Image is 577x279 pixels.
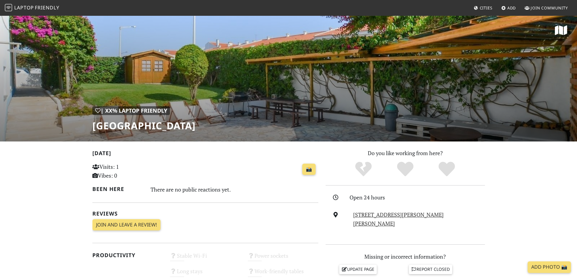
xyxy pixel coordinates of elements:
[353,211,444,227] a: [STREET_ADDRESS][PERSON_NAME][PERSON_NAME]
[5,4,12,11] img: LaptopFriendly
[343,161,384,178] div: No
[409,265,453,274] a: Report closed
[350,193,488,202] div: Open 24 hours
[326,252,485,261] p: Missing or incorrect information?
[507,5,516,11] span: Add
[92,210,318,217] h2: Reviews
[92,162,163,180] p: Visits: 1 Vibes: 0
[531,5,568,11] span: Join Community
[14,4,34,11] span: Laptop
[92,252,163,258] h2: Productivity
[151,185,318,194] div: There are no public reactions yet.
[92,120,196,131] h1: [GEOGRAPHIC_DATA]
[339,265,377,274] a: Update page
[92,106,170,115] div: | XX% Laptop Friendly
[92,219,161,231] a: Join and leave a review!
[35,4,59,11] span: Friendly
[480,5,492,11] span: Cities
[92,186,144,192] h2: Been here
[471,2,495,13] a: Cities
[384,161,426,178] div: Yes
[499,2,519,13] a: Add
[166,251,244,266] div: Stable Wi-Fi
[326,149,485,158] p: Do you like working from here?
[528,261,571,273] a: Add Photo 📸
[426,161,468,178] div: Definitely!
[522,2,570,13] a: Join Community
[302,164,316,175] a: 📸
[244,251,322,266] div: Power sockets
[5,3,59,13] a: LaptopFriendly LaptopFriendly
[92,150,318,159] h2: [DATE]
